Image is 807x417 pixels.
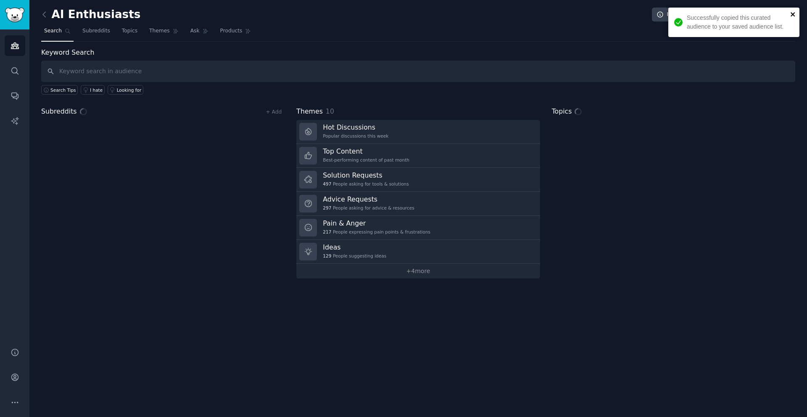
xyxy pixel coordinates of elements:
a: Subreddits [79,24,113,42]
span: 297 [323,205,331,211]
h3: Pain & Anger [323,219,430,228]
div: People expressing pain points & frustrations [323,229,430,235]
a: Products [217,24,254,42]
div: Best-performing content of past month [323,157,409,163]
span: Themes [296,106,323,117]
a: Topics [119,24,140,42]
a: Ask [187,24,211,42]
a: Hot DiscussionsPopular discussions this week [296,120,540,144]
div: People suggesting ideas [323,253,386,259]
h3: Hot Discussions [323,123,388,132]
a: +4more [296,264,540,279]
span: Topics [552,106,572,117]
span: Subreddits [82,27,110,35]
span: 129 [323,253,331,259]
span: Search Tips [50,87,76,93]
div: Looking for [117,87,142,93]
a: Ideas129People suggesting ideas [296,240,540,264]
span: Ask [190,27,200,35]
input: Keyword search in audience [41,61,795,82]
span: 497 [323,181,331,187]
img: GummySearch logo [5,8,24,22]
span: Products [220,27,243,35]
a: I hate [81,85,105,95]
span: Subreddits [41,106,77,117]
a: Top ContentBest-performing content of past month [296,144,540,168]
div: People asking for advice & resources [323,205,414,211]
a: Looking for [108,85,143,95]
div: I hate [90,87,103,93]
span: 10 [326,107,334,115]
a: Info [652,8,683,22]
a: Themes [146,24,182,42]
h3: Ideas [323,243,386,252]
button: Search Tips [41,85,78,95]
div: Popular discussions this week [323,133,388,139]
h3: Solution Requests [323,171,409,180]
span: Themes [149,27,170,35]
span: Search [44,27,62,35]
button: close [790,11,796,18]
a: Pain & Anger217People expressing pain points & frustrations [296,216,540,240]
a: Solution Requests497People asking for tools & solutions [296,168,540,192]
span: 217 [323,229,331,235]
label: Keyword Search [41,48,94,56]
a: Advice Requests297People asking for advice & resources [296,192,540,216]
div: People asking for tools & solutions [323,181,409,187]
h2: AI Enthusiasts [41,8,140,21]
a: Search [41,24,74,42]
h3: Advice Requests [323,195,414,204]
span: Topics [122,27,137,35]
a: + Add [266,109,282,115]
h3: Top Content [323,147,409,156]
div: Successfully copied this curated audience to your saved audience list. [687,13,788,31]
